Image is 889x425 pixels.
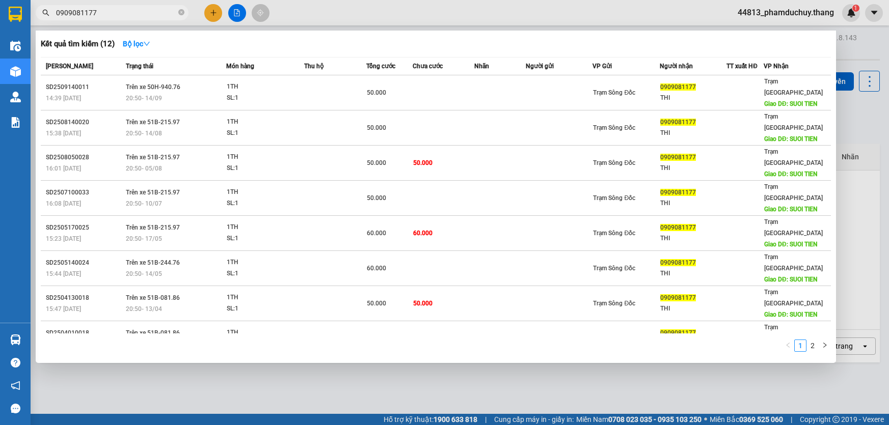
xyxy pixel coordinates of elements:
[46,165,81,172] span: 16:01 [DATE]
[764,171,818,178] span: Giao DĐ: SUOI TIEN
[115,36,158,52] button: Bộ lọcdown
[366,63,395,70] span: Tổng cước
[764,276,818,283] span: Giao DĐ: SUOI TIEN
[660,259,696,266] span: 0909081177
[226,63,254,70] span: Món hàng
[46,117,123,128] div: SD2508140020
[764,113,823,131] span: Trạm [GEOGRAPHIC_DATA]
[42,9,49,16] span: search
[413,230,433,237] span: 60.000
[807,340,818,351] a: 2
[123,40,150,48] strong: Bộ lọc
[660,154,696,161] span: 0909081177
[782,339,794,352] button: left
[660,93,726,103] div: THI
[227,327,303,338] div: 1TH
[126,165,162,172] span: 20:50 - 05/08
[126,95,162,102] span: 20:50 - 14/09
[304,63,324,70] span: Thu hộ
[56,7,176,18] input: Tìm tên, số ĐT hoặc mã đơn
[46,222,123,233] div: SD2505170025
[367,300,386,307] span: 50.000
[227,187,303,198] div: 1TH
[227,292,303,303] div: 1TH
[367,194,386,202] span: 50.000
[227,152,303,163] div: 1TH
[126,259,180,266] span: Trên xe 51B-244.76
[126,329,180,336] span: Trên xe 51B-081.86
[10,92,21,102] img: warehouse-icon
[126,154,180,161] span: Trên xe 51B-215.97
[227,163,303,174] div: SL: 1
[46,305,81,313] span: 15:47 [DATE]
[227,257,303,268] div: 1TH
[660,224,696,231] span: 0909081177
[764,148,823,166] span: Trạm [GEOGRAPHIC_DATA]
[764,63,789,70] span: VP Nhận
[46,95,81,102] span: 14:39 [DATE]
[46,63,93,70] span: [PERSON_NAME]
[178,9,184,15] span: close-circle
[178,8,184,18] span: close-circle
[367,124,386,131] span: 50.000
[126,270,162,277] span: 20:50 - 14/05
[592,63,612,70] span: VP Gửi
[660,268,726,279] div: THI
[227,303,303,315] div: SL: 1
[819,339,831,352] button: right
[46,152,123,163] div: SD2508050028
[660,303,726,314] div: THI
[9,7,22,22] img: logo-vxr
[126,235,162,242] span: 20:50 - 17/05
[593,159,635,166] span: Trạm Sông Đốc
[785,342,791,348] span: left
[227,198,303,209] div: SL: 1
[11,381,20,390] span: notification
[126,305,162,313] span: 20:50 - 13/04
[41,39,115,49] h3: Kết quả tìm kiếm ( 12 )
[46,200,81,207] span: 16:08 [DATE]
[227,233,303,244] div: SL: 1
[764,324,823,342] span: Trạm [GEOGRAPHIC_DATA]
[11,358,20,367] span: question-circle
[660,189,696,196] span: 0909081177
[474,63,489,70] span: Nhãn
[227,128,303,139] div: SL: 1
[126,200,162,207] span: 20:50 - 10/07
[660,119,696,126] span: 0909081177
[764,206,818,213] span: Giao DĐ: SUOI TIEN
[46,235,81,242] span: 15:23 [DATE]
[227,268,303,279] div: SL: 1
[126,189,180,196] span: Trên xe 51B-215.97
[126,83,180,91] span: Trên xe 50H-940.76
[126,119,180,126] span: Trên xe 51B-215.97
[660,63,693,70] span: Người nhận
[413,63,443,70] span: Chưa cước
[593,230,635,237] span: Trạm Sông Đốc
[660,198,726,209] div: THI
[46,270,81,277] span: 15:44 [DATE]
[593,265,635,272] span: Trạm Sông Đốc
[227,222,303,233] div: 1TH
[764,289,823,307] span: Trạm [GEOGRAPHIC_DATA]
[126,130,162,137] span: 20:50 - 14/08
[806,339,819,352] li: 2
[126,294,180,301] span: Trên xe 51B-081.86
[764,78,823,96] span: Trạm [GEOGRAPHIC_DATA]
[593,194,635,202] span: Trạm Sông Đốc
[46,258,123,268] div: SD2505140024
[526,63,554,70] span: Người gửi
[764,218,823,237] span: Trạm [GEOGRAPHIC_DATA]
[126,63,153,70] span: Trạng thái
[660,329,696,336] span: 0909081177
[794,339,806,352] li: 1
[46,82,123,93] div: SD2509140011
[822,342,828,348] span: right
[10,41,21,51] img: warehouse-icon
[726,63,758,70] span: TT xuất HĐ
[764,100,818,107] span: Giao DĐ: SUOI TIEN
[764,135,818,143] span: Giao DĐ: SUOI TIEN
[660,128,726,138] div: THI
[593,300,635,307] span: Trạm Sông Đốc
[227,81,303,93] div: 1TH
